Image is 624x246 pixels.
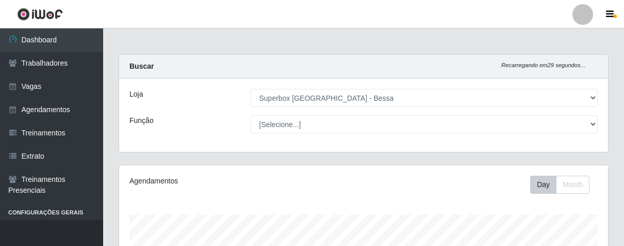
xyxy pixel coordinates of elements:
i: Recarregando em 29 segundos... [501,62,585,68]
div: Toolbar with button groups [530,176,598,194]
div: First group [530,176,589,194]
button: Month [556,176,589,194]
strong: Buscar [129,62,154,70]
label: Loja [129,89,143,100]
img: CoreUI Logo [17,8,63,21]
button: Day [530,176,556,194]
label: Função [129,115,154,126]
div: Agendamentos [129,176,316,187]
